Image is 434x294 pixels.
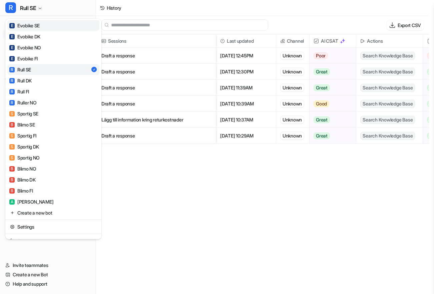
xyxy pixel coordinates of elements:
div: Rull FI [9,88,29,95]
div: Blimo NO [9,165,36,172]
img: reset [10,223,15,230]
span: B [9,177,15,183]
a: Settings [7,221,99,232]
span: E [9,45,15,50]
div: Blimo DK [9,176,36,183]
span: B [9,188,15,194]
span: S [9,111,15,116]
div: Evobike DK [9,33,40,40]
span: S [9,144,15,150]
span: R [5,2,16,13]
span: B [9,166,15,172]
div: RRull SE [5,19,101,239]
div: Evobike FI [9,55,38,62]
span: R [9,89,15,94]
span: E [9,23,15,28]
img: reset [10,237,15,244]
span: Rull SE [20,3,36,13]
span: E [9,56,15,61]
div: Sportig NO [9,154,40,161]
span: S [9,155,15,161]
div: Evobike NO [9,44,41,51]
span: R [9,100,15,105]
div: Sportig FI [9,132,36,139]
div: [PERSON_NAME] [9,198,53,205]
a: Create a new bot [7,207,99,218]
div: Sportig DK [9,143,39,150]
span: E [9,34,15,39]
div: Blimo SE [9,121,35,128]
div: Rull DK [9,77,32,84]
span: S [9,133,15,138]
div: Rull SE [9,66,31,73]
span: A [9,199,15,205]
div: Blimo FI [9,187,33,194]
div: Evobike SE [9,22,40,29]
a: Sign out [7,235,99,246]
img: reset [10,209,15,216]
div: Sportig SE [9,110,38,117]
span: R [9,67,15,72]
div: Ruller NO [9,99,36,106]
span: B [9,122,15,127]
span: R [9,78,15,83]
